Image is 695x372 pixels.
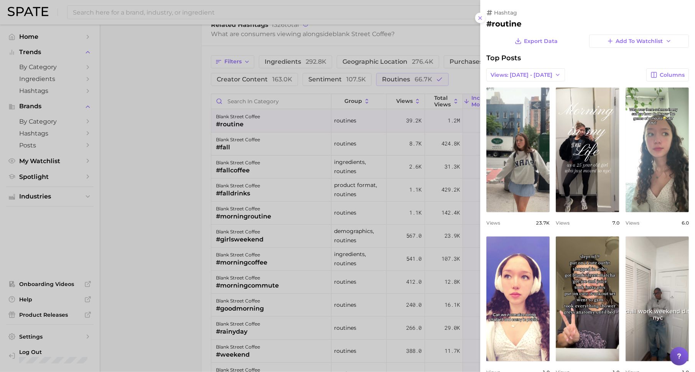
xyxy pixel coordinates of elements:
button: Views: [DATE] - [DATE] [486,68,565,81]
span: Add to Watchlist [616,38,663,45]
span: Views [556,220,570,226]
span: Views [486,220,500,226]
span: 23.7k [536,220,550,226]
span: 6.0 [682,220,689,226]
span: Views: [DATE] - [DATE] [491,72,552,78]
span: Views [626,220,639,226]
span: Export Data [524,38,558,45]
span: Top Posts [486,54,521,62]
span: 7.0 [612,220,619,226]
button: Add to Watchlist [589,35,689,48]
button: Export Data [513,35,560,48]
span: Columns [660,72,685,78]
span: hashtag [494,9,517,16]
button: Columns [646,68,689,81]
h2: #routine [486,19,689,28]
